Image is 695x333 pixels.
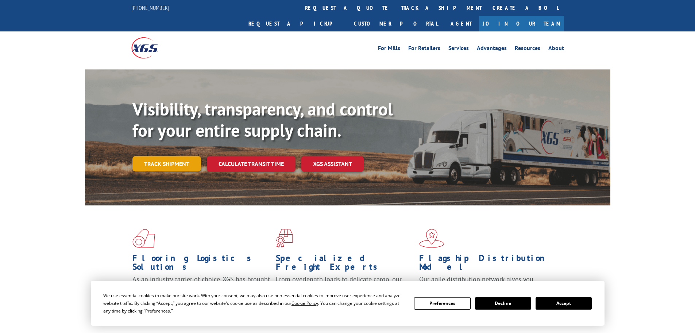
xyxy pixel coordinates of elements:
[145,308,170,314] span: Preferences
[536,297,592,310] button: Accept
[276,229,293,248] img: xgs-icon-focused-on-flooring-red
[448,45,469,53] a: Services
[419,275,553,292] span: Our agile distribution network gives you nationwide inventory management on demand.
[414,297,470,310] button: Preferences
[443,16,479,31] a: Agent
[408,45,440,53] a: For Retailers
[419,254,557,275] h1: Flagship Distribution Model
[301,156,364,172] a: XGS ASSISTANT
[479,16,564,31] a: Join Our Team
[276,275,414,307] p: From overlength loads to delicate cargo, our experienced staff knows the best way to move your fr...
[348,16,443,31] a: Customer Portal
[132,254,270,275] h1: Flooring Logistics Solutions
[475,297,531,310] button: Decline
[276,254,414,275] h1: Specialized Freight Experts
[131,4,169,11] a: [PHONE_NUMBER]
[477,45,507,53] a: Advantages
[132,156,201,171] a: Track shipment
[291,300,318,306] span: Cookie Policy
[103,292,405,315] div: We use essential cookies to make our site work. With your consent, we may also use non-essential ...
[91,281,605,326] div: Cookie Consent Prompt
[243,16,348,31] a: Request a pickup
[132,229,155,248] img: xgs-icon-total-supply-chain-intelligence-red
[548,45,564,53] a: About
[132,98,393,141] b: Visibility, transparency, and control for your entire supply chain.
[419,229,444,248] img: xgs-icon-flagship-distribution-model-red
[132,275,270,301] span: As an industry carrier of choice, XGS has brought innovation and dedication to flooring logistics...
[378,45,400,53] a: For Mills
[515,45,540,53] a: Resources
[207,156,296,172] a: Calculate transit time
